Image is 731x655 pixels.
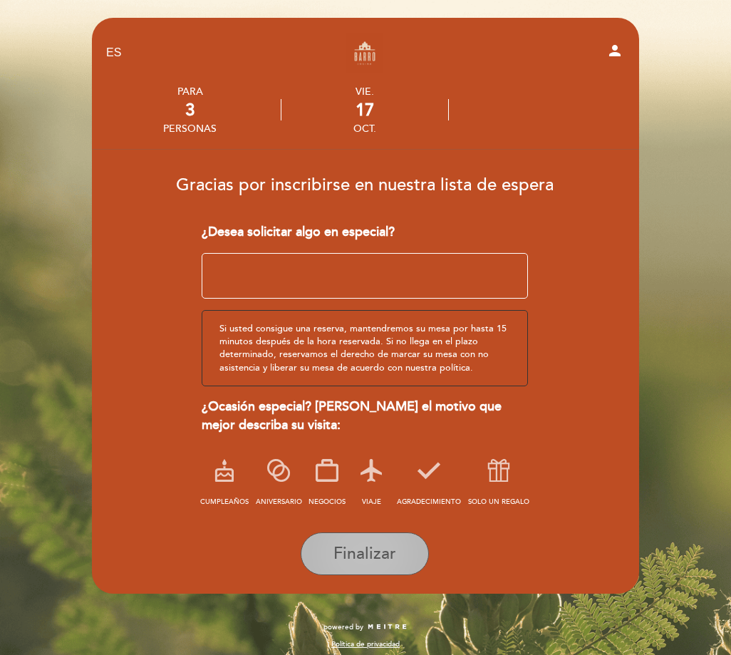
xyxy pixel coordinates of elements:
button: person [606,42,623,64]
div: ¿Desea solicitar algo en especial? [202,223,529,242]
span: ANIVERSARIO [256,497,302,506]
span: powered by [323,622,363,632]
span: VIAJE [362,497,381,506]
a: Política de privacidad [331,639,400,649]
div: PARA [163,86,217,98]
div: 17 [281,100,447,120]
img: MEITRE [367,624,408,631]
i: person [606,42,623,59]
div: vie. [281,86,447,98]
div: 3 [163,100,217,120]
span: Gracias por inscribirse en nuestra lista de espera [176,175,554,195]
a: powered by [323,622,408,632]
span: SOLO UN REGALO [468,497,529,506]
span: CUMPLEAÑOS [200,497,249,506]
div: ¿Ocasión especial? [PERSON_NAME] el motivo que mejor describa su visita: [202,398,529,434]
span: Finalizar [333,544,396,564]
div: oct. [281,123,447,135]
div: personas [163,123,217,135]
div: Si usted consigue una reserva, mantendremos su mesa por hasta 15 minutos después de la hora reser... [202,310,529,386]
span: NEGOCIOS [309,497,346,506]
button: Finalizar [301,532,429,575]
span: AGRADECIMIENTO [397,497,461,506]
a: Barro Cocina [276,33,454,73]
